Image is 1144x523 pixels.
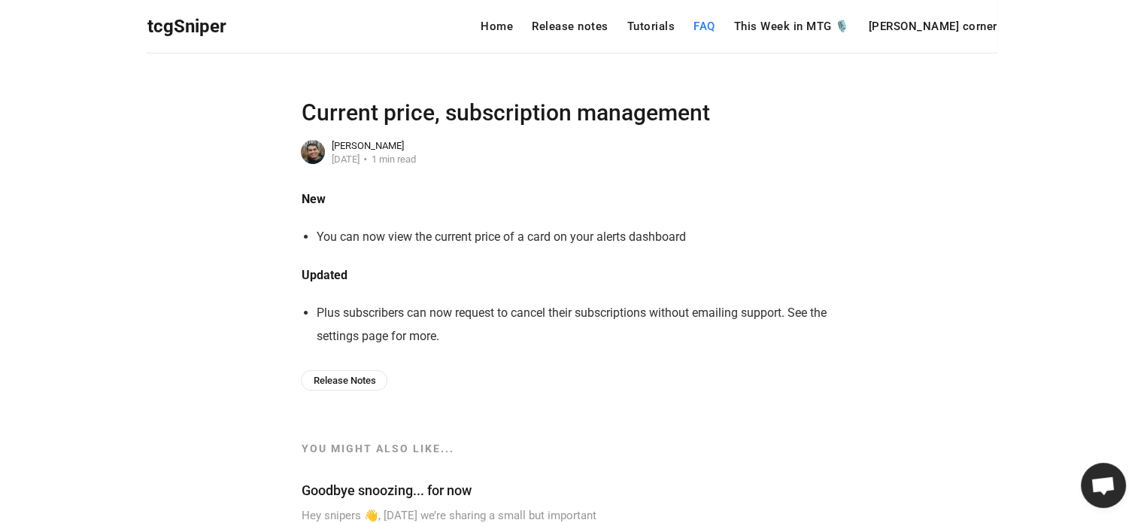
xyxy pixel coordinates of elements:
[627,21,675,32] a: Tutorials
[302,192,326,206] strong: New
[481,21,513,32] a: Home
[317,302,843,348] li: Plus subscribers can now request to cancel their subscriptions without emailing support. See the ...
[301,442,842,455] h3: You Might Also Like...
[359,154,416,164] div: 1 min read
[1081,463,1126,508] a: Open chat
[147,11,226,42] a: tcgSniper
[301,98,842,127] h1: Current price, subscription management
[147,16,226,37] span: tcgSniper
[302,268,347,282] strong: Updated
[301,370,387,391] a: Release Notes
[299,138,326,166] img: Jonathan Hosein
[331,154,359,165] time: [DATE]
[532,21,608,32] a: Release notes
[734,21,850,32] a: This Week in MTG 🎙️
[693,21,715,32] a: FAQ
[869,21,997,32] a: [PERSON_NAME] corner
[331,140,403,151] a: [PERSON_NAME]
[317,226,843,248] li: You can now view the current price of a card on your alerts dashboard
